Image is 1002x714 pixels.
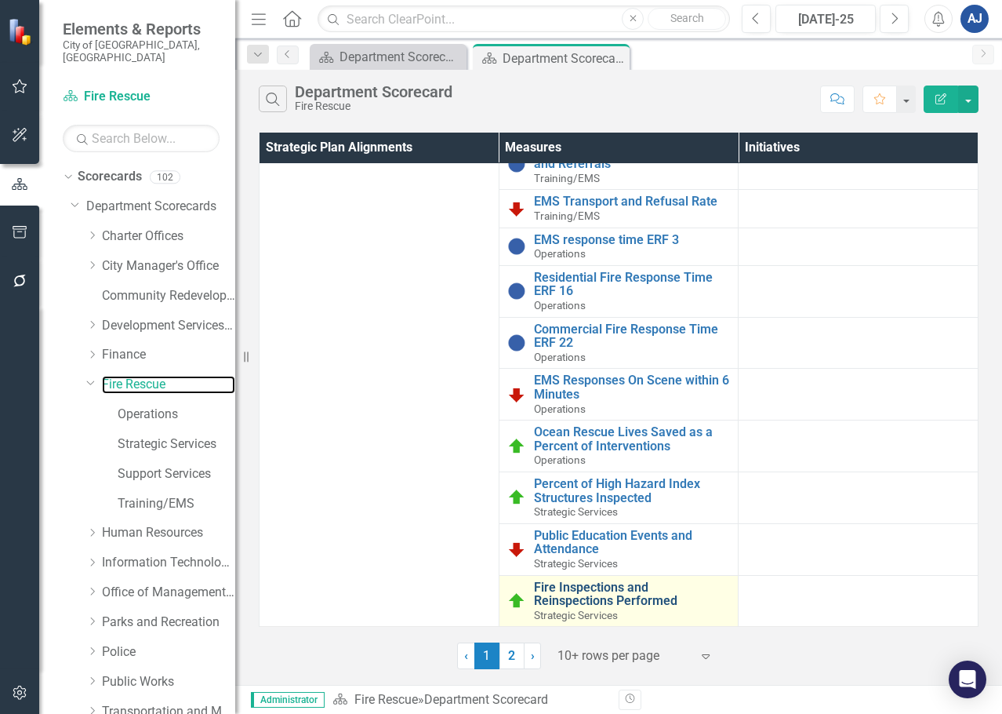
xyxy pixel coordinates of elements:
[534,581,731,608] a: Fire Inspections and Reinspections Performed
[102,346,235,364] a: Finance
[102,584,235,602] a: Office of Management and Budget
[102,554,235,572] a: Information Technology Services
[8,18,35,46] img: ClearPoint Strategy
[499,317,739,369] td: Double-Click to Edit Right Click for Context Menu
[534,172,600,184] span: Training/EMS
[295,83,452,100] div: Department Scorecard
[102,228,235,246] a: Charter Offices
[499,421,739,472] td: Double-Click to Edit Right Click for Context Menu
[534,209,600,222] span: Training/EMS
[78,168,142,186] a: Scorecards
[531,648,535,663] span: ›
[63,38,220,64] small: City of [GEOGRAPHIC_DATA], [GEOGRAPHIC_DATA]
[670,12,704,24] span: Search
[507,333,526,352] img: Information Unavailable
[118,406,235,424] a: Operations
[295,100,452,112] div: Fire Rescue
[499,265,739,317] td: Double-Click to Edit Right Click for Context Menu
[339,47,463,67] div: Department Scorecard
[507,237,526,256] img: Information Unavailable
[534,195,731,209] a: EMS Transport and Refusal Rate
[464,648,468,663] span: ‹
[648,8,726,30] button: Search
[534,322,731,350] a: Commercial Fire Response Time ERF 22
[102,287,235,305] a: Community Redevelopment Agency
[102,376,235,394] a: Fire Rescue
[775,5,876,33] button: [DATE]-25
[499,138,739,190] td: Double-Click to Edit Right Click for Context Menu
[499,190,739,228] td: Double-Click to Edit Right Click for Context Menu
[86,198,235,216] a: Department Scorecards
[534,299,586,311] span: Operations
[102,257,235,275] a: City Manager's Office
[499,523,739,575] td: Double-Click to Edit Right Click for Context Menu
[102,614,235,632] a: Parks and Recreation
[318,5,730,33] input: Search ClearPoint...
[503,49,626,68] div: Department Scorecard
[534,505,618,518] span: Strategic Services
[534,247,586,260] span: Operations
[102,643,235,661] a: Police
[499,228,739,265] td: Double-Click to Edit Right Click for Context Menu
[118,465,235,483] a: Support Services
[314,47,463,67] a: Department Scorecard
[534,351,586,363] span: Operations
[102,673,235,691] a: Public Works
[102,524,235,542] a: Human Resources
[118,495,235,513] a: Training/EMS
[507,488,526,507] img: Proceeding as Planned
[507,199,526,218] img: Reviewing for Improvement
[63,125,220,152] input: Search Below...
[507,437,526,456] img: Proceeding as Planned
[534,403,586,415] span: Operations
[534,477,731,505] a: Percent of High Hazard Index Structures Inspected
[474,643,499,669] span: 1
[63,88,220,106] a: Fire Rescue
[534,454,586,466] span: Operations
[949,661,986,698] div: Open Intercom Messenger
[534,609,618,621] span: Strategic Services
[534,557,618,570] span: Strategic Services
[507,155,526,173] img: Information Unavailable
[332,691,607,709] div: »
[251,692,325,708] span: Administrator
[424,692,548,707] div: Department Scorecard
[507,385,526,404] img: Reviewing for Improvement
[534,373,731,401] a: EMS Responses On Scene within 6 Minutes
[534,425,731,453] a: Ocean Rescue Lives Saved as a Percent of Interventions
[507,540,526,559] img: Reviewing for Improvement
[960,5,989,33] button: AJ
[354,692,418,707] a: Fire Rescue
[118,435,235,454] a: Strategic Services
[63,20,220,38] span: Elements & Reports
[507,282,526,301] img: Information Unavailable
[102,317,235,335] a: Development Services Department
[150,170,180,184] div: 102
[781,10,870,29] div: [DATE]-25
[499,575,739,627] td: Double-Click to Edit Right Click for Context Menu
[499,472,739,523] td: Double-Click to Edit Right Click for Context Menu
[534,271,731,298] a: Residential Fire Response Time ERF 16
[507,592,526,610] img: Proceeding as Planned
[499,369,739,421] td: Double-Click to Edit Right Click for Context Menu
[534,233,731,247] a: EMS response time ERF 3
[499,643,525,669] a: 2
[534,529,731,556] a: Public Education Events and Attendance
